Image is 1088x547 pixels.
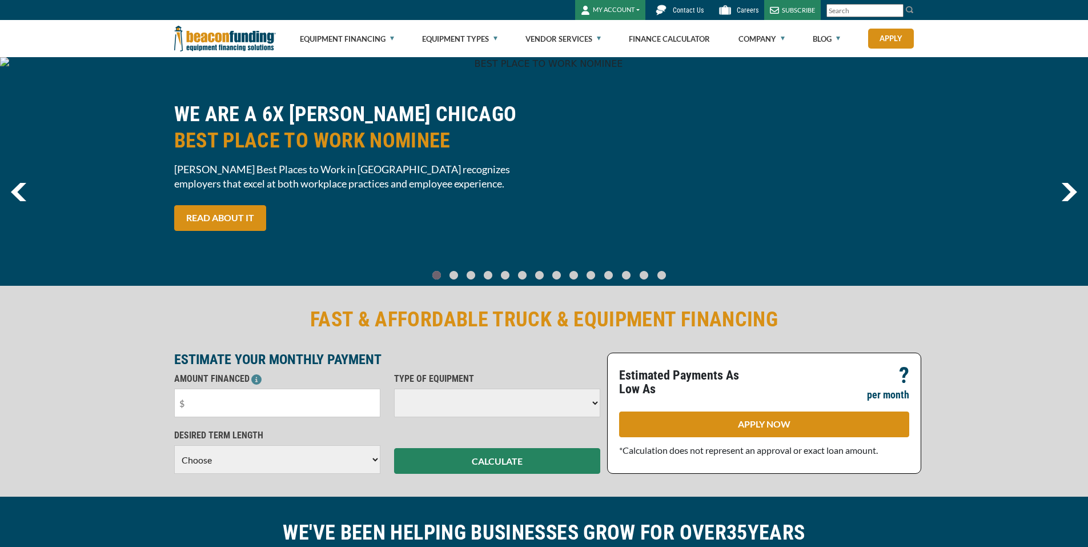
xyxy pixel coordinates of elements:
span: [PERSON_NAME] Best Places to Work in [GEOGRAPHIC_DATA] recognizes employers that excel at both wo... [174,162,537,191]
a: Go To Slide 3 [481,270,495,280]
img: Search [905,5,914,14]
p: AMOUNT FINANCED [174,372,380,386]
a: Go To Slide 11 [619,270,633,280]
span: BEST PLACE TO WORK NOMINEE [174,127,537,154]
span: Careers [737,6,758,14]
a: Equipment Financing [300,21,394,57]
a: Go To Slide 9 [584,270,598,280]
a: Go To Slide 12 [637,270,651,280]
img: Left Navigator [11,183,26,201]
a: next [1061,183,1077,201]
h2: WE'VE BEEN HELPING BUSINESSES GROW FOR OVER YEARS [174,520,914,546]
a: Blog [813,21,840,57]
p: per month [867,388,909,402]
a: Go To Slide 6 [533,270,547,280]
input: Search [826,4,904,17]
a: Company [738,21,785,57]
button: CALCULATE [394,448,600,474]
span: Contact Us [673,6,704,14]
p: ESTIMATE YOUR MONTHLY PAYMENT [174,353,600,366]
span: *Calculation does not represent an approval or exact loan amount. [619,445,878,456]
a: APPLY NOW [619,412,909,437]
a: Finance Calculator [629,21,710,57]
a: Vendor Services [525,21,601,57]
p: ? [899,369,909,382]
a: Go To Slide 1 [447,270,461,280]
a: Go To Slide 5 [516,270,529,280]
span: 35 [726,521,748,545]
a: Go To Slide 10 [601,270,616,280]
input: $ [174,389,380,417]
a: Go To Slide 7 [550,270,564,280]
p: TYPE OF EQUIPMENT [394,372,600,386]
h2: FAST & AFFORDABLE TRUCK & EQUIPMENT FINANCING [174,306,914,333]
img: Right Navigator [1061,183,1077,201]
a: Clear search text [892,6,901,15]
img: Beacon Funding Corporation logo [174,20,276,57]
a: READ ABOUT IT [174,205,266,231]
p: DESIRED TERM LENGTH [174,429,380,442]
a: previous [11,183,26,201]
a: Equipment Types [422,21,497,57]
a: Go To Slide 2 [464,270,478,280]
a: Go To Slide 4 [499,270,512,280]
p: Estimated Payments As Low As [619,369,757,396]
a: Apply [868,29,914,49]
a: Go To Slide 13 [655,270,669,280]
a: Go To Slide 8 [567,270,581,280]
a: Go To Slide 0 [430,270,444,280]
h2: WE ARE A 6X [PERSON_NAME] CHICAGO [174,101,537,154]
